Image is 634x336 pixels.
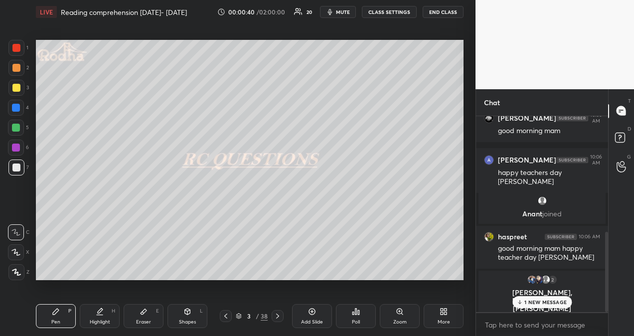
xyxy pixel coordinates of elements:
[556,115,588,121] img: 4P8fHbbgJtejmAAAAAElFTkSuQmCC
[362,6,417,18] button: CLASS SETTINGS
[8,160,29,175] div: 7
[8,60,29,76] div: 2
[628,97,631,105] p: T
[112,309,115,314] div: H
[8,264,29,280] div: Z
[498,126,600,136] div: good morning mam
[393,320,407,325] div: Zoom
[301,320,323,325] div: Add Slide
[8,100,29,116] div: 4
[541,275,551,285] img: default.png
[476,116,608,312] div: grid
[90,320,110,325] div: Highlight
[244,313,254,319] div: 3
[51,320,60,325] div: Pen
[579,234,600,240] div: 10:06 AM
[68,309,71,314] div: P
[156,309,159,314] div: E
[484,114,493,123] img: thumbnail.jpg
[498,114,556,123] h6: [PERSON_NAME]
[423,6,464,18] button: END CLASS
[524,299,567,305] p: 1 NEW MESSAGE
[527,275,537,285] img: thumbnail.jpg
[307,9,312,14] div: 20
[438,320,450,325] div: More
[261,312,268,321] div: 38
[590,112,602,124] div: 10:06 AM
[484,156,493,165] img: thumbnail.jpg
[498,156,556,165] h6: [PERSON_NAME]
[476,89,508,116] p: Chat
[8,80,29,96] div: 3
[548,275,558,285] div: 2
[352,320,360,325] div: Poll
[590,154,602,166] div: 10:06 AM
[534,275,544,285] img: thumbnail.jpg
[484,289,600,313] p: [PERSON_NAME], [PERSON_NAME], [PERSON_NAME]
[136,320,151,325] div: Eraser
[8,224,29,240] div: C
[484,232,493,241] img: thumbnail.jpg
[179,320,196,325] div: Shapes
[256,313,259,319] div: /
[628,125,631,133] p: D
[542,209,562,218] span: joined
[61,7,187,17] h4: Reading comprehension [DATE]- [DATE]
[498,232,527,241] h6: haspreet
[8,140,29,156] div: 6
[8,120,29,136] div: 5
[320,6,356,18] button: mute
[537,196,547,206] img: default.png
[484,210,600,218] p: Anant
[36,6,57,18] div: LIVE
[556,157,588,163] img: 4P8fHbbgJtejmAAAAAElFTkSuQmCC
[8,40,28,56] div: 1
[498,168,600,187] div: happy teachers day [PERSON_NAME]
[627,153,631,161] p: G
[336,8,350,15] span: mute
[200,309,203,314] div: L
[8,244,29,260] div: X
[498,244,600,263] div: good morning mam happy teacher day [PERSON_NAME]
[545,234,577,240] img: 4P8fHbbgJtejmAAAAAElFTkSuQmCC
